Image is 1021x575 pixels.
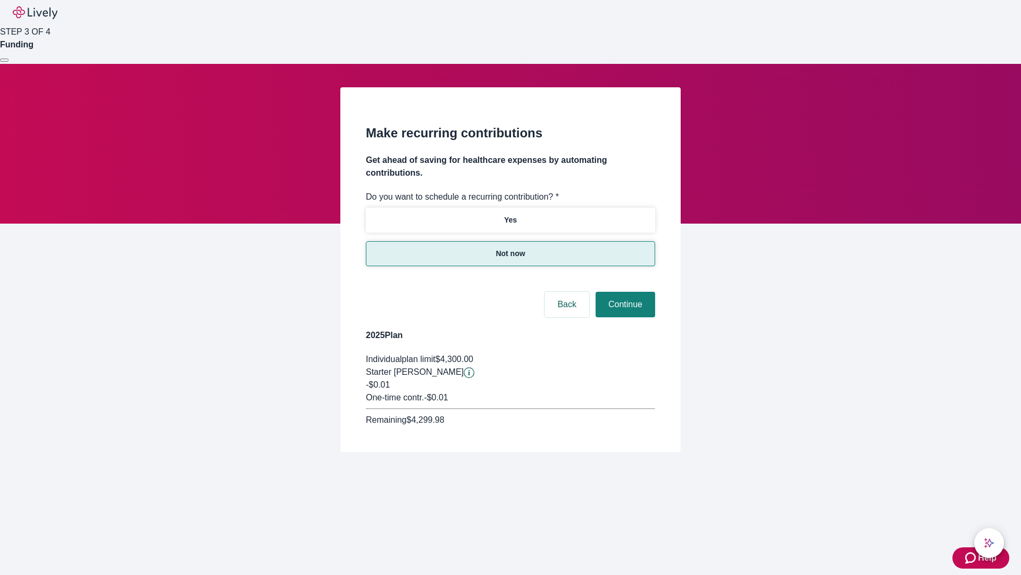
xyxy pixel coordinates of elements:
[366,208,655,233] button: Yes
[366,380,390,389] span: -$0.01
[13,6,57,19] img: Lively
[974,528,1004,558] button: chat
[952,547,1009,569] button: Zendesk support iconHelp
[496,248,525,259] p: Not now
[406,415,444,424] span: $4,299.98
[366,241,655,266] button: Not now
[366,415,406,424] span: Remaining
[436,355,473,364] span: $4,300.00
[504,215,517,226] p: Yes
[366,355,436,364] span: Individual plan limit
[366,329,655,342] h4: 2025 Plan
[366,393,424,402] span: One-time contr.
[424,393,448,402] span: - $0.01
[464,367,474,378] svg: Starter penny details
[366,367,464,376] span: Starter [PERSON_NAME]
[366,154,655,179] h4: Get ahead of saving for healthcare expenses by automating contributions.
[978,552,997,564] span: Help
[984,538,994,548] svg: Lively AI Assistant
[965,552,978,564] svg: Zendesk support icon
[366,191,559,203] label: Do you want to schedule a recurring contribution? *
[366,124,655,143] h2: Make recurring contributions
[545,292,589,317] button: Back
[464,367,474,378] button: Lively will contribute $0.01 to establish your account
[596,292,655,317] button: Continue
